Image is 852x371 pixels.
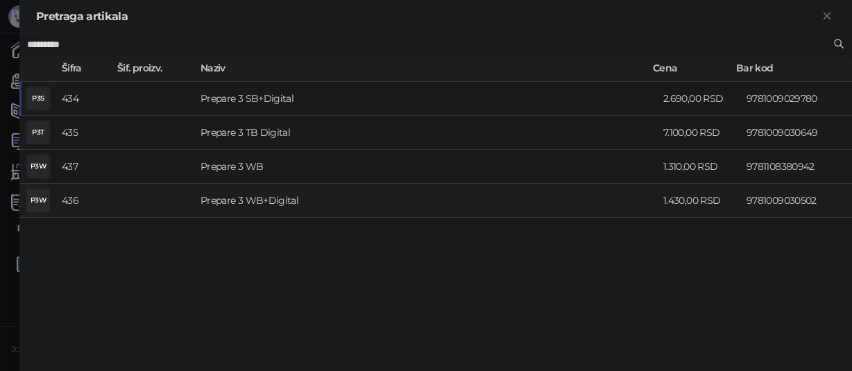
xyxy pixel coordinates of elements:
td: 437 [56,150,112,184]
button: Zatvori [819,8,835,25]
td: 1.430,00 RSD [658,184,741,218]
td: Prepare 3 WB [195,150,658,184]
td: 2.690,00 RSD [658,82,741,116]
div: P3W [27,189,49,212]
td: 435 [56,116,112,150]
td: Prepare 3 TB Digital [195,116,658,150]
th: Bar kod [731,55,842,82]
td: 436 [56,184,112,218]
th: Cena [647,55,731,82]
td: 9781108380942 [741,150,852,184]
td: 9781009029780 [741,82,852,116]
td: 1.310,00 RSD [658,150,741,184]
td: 9781009030649 [741,116,852,150]
td: Prepare 3 WB+Digital [195,184,658,218]
div: Pretraga artikala [36,8,819,25]
th: Naziv [195,55,647,82]
div: P3T [27,121,49,144]
td: 434 [56,82,112,116]
td: 7.100,00 RSD [658,116,741,150]
th: Šif. proizv. [112,55,195,82]
div: P3S [27,87,49,110]
td: Prepare 3 SB+Digital [195,82,658,116]
div: P3W [27,155,49,178]
td: 9781009030502 [741,184,852,218]
th: Šifra [56,55,112,82]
